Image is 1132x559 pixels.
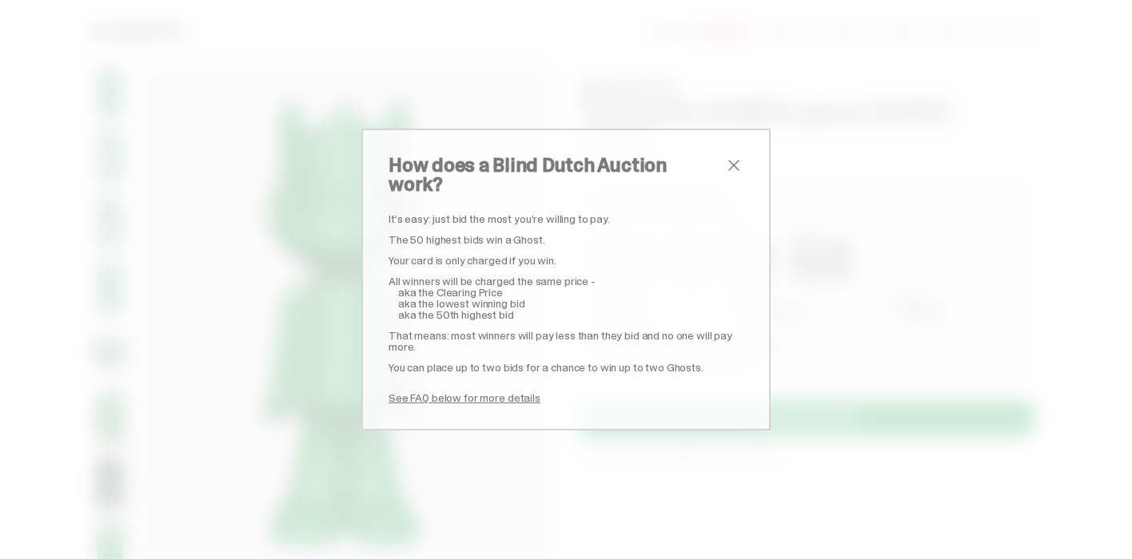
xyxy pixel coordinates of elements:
p: You can place up to two bids for a chance to win up to two Ghosts. [389,362,743,373]
p: That means: most winners will pay less than they bid and no one will pay more. [389,330,743,352]
span: aka the 50th highest bid [398,307,514,322]
span: aka the Clearing Price [398,285,503,299]
p: The 50 highest bids win a Ghost. [389,234,743,245]
button: close [724,156,743,175]
h2: How does a Blind Dutch Auction work? [389,156,724,194]
p: All winners will be charged the same price - [389,276,743,287]
a: See FAQ below for more details [389,391,540,405]
p: Your card is only charged if you win. [389,255,743,266]
p: It’s easy: just bid the most you’re willing to pay. [389,213,743,224]
span: aka the lowest winning bid [398,296,524,311]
